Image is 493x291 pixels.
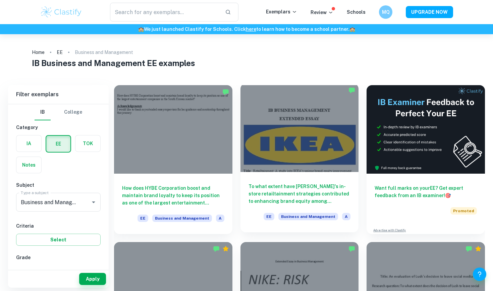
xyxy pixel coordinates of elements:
h6: Filter exemplars [8,85,109,104]
button: College [64,104,82,120]
p: Review [311,9,333,16]
a: Schools [347,9,366,15]
button: UPGRADE NOW [406,6,453,18]
a: Want full marks on yourEE? Get expert feedback from an IB examiner!PromotedAdvertise with Clastify [367,85,485,234]
img: Marked [348,87,355,94]
span: EE [138,215,148,222]
span: 🎯 [445,193,451,198]
span: A [342,213,350,220]
button: IA [16,135,41,152]
button: TOK [75,135,100,152]
h6: How does HYBE Corporation boost and maintain brand loyalty to keep its position as one of the lar... [122,184,224,207]
img: Clastify logo [40,5,83,19]
a: To what extent have [PERSON_NAME]'s in-store retailtainment strategies contributed to enhancing b... [240,85,359,234]
span: Business and Management [278,213,338,220]
img: Marked [348,245,355,252]
span: 🏫 [349,26,355,32]
h6: We just launched Clastify for Schools. Click to learn how to become a school partner. [1,25,492,33]
span: EE [264,213,274,220]
input: Search for any exemplars... [110,3,220,21]
h6: Criteria [16,222,101,230]
img: Thumbnail [367,85,485,174]
p: Business and Management [75,49,133,56]
h6: To what extent have [PERSON_NAME]'s in-store retailtainment strategies contributed to enhancing b... [249,183,351,205]
a: EE [57,48,63,57]
div: Premium [475,245,482,252]
button: EE [46,136,70,152]
div: Premium [222,245,229,252]
a: Home [32,48,45,57]
div: Filter type choice [35,104,82,120]
h6: Subject [16,181,101,189]
span: Promoted [450,207,477,215]
span: 🏫 [138,26,144,32]
img: Marked [213,245,220,252]
button: Notes [16,157,41,173]
a: Advertise with Clastify [373,228,406,233]
button: Select [16,234,101,246]
button: MQ [379,5,392,19]
h6: Want full marks on your EE ? Get expert feedback from an IB examiner! [375,184,477,199]
h1: IB Business and Management EE examples [32,57,461,69]
button: Apply [79,273,106,285]
span: Business and Management [152,215,212,222]
img: Marked [222,89,229,95]
h6: Grade [16,254,101,261]
a: here [246,26,256,32]
button: Help and Feedback [473,268,486,281]
button: IB [35,104,51,120]
img: Marked [465,245,472,252]
h6: Category [16,124,101,131]
span: A [216,215,224,222]
h6: MQ [382,8,390,16]
p: Exemplars [266,8,297,15]
a: How does HYBE Corporation boost and maintain brand loyalty to keep its position as one of the lar... [114,85,232,234]
label: Type a subject [21,190,49,195]
button: Open [89,197,98,207]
